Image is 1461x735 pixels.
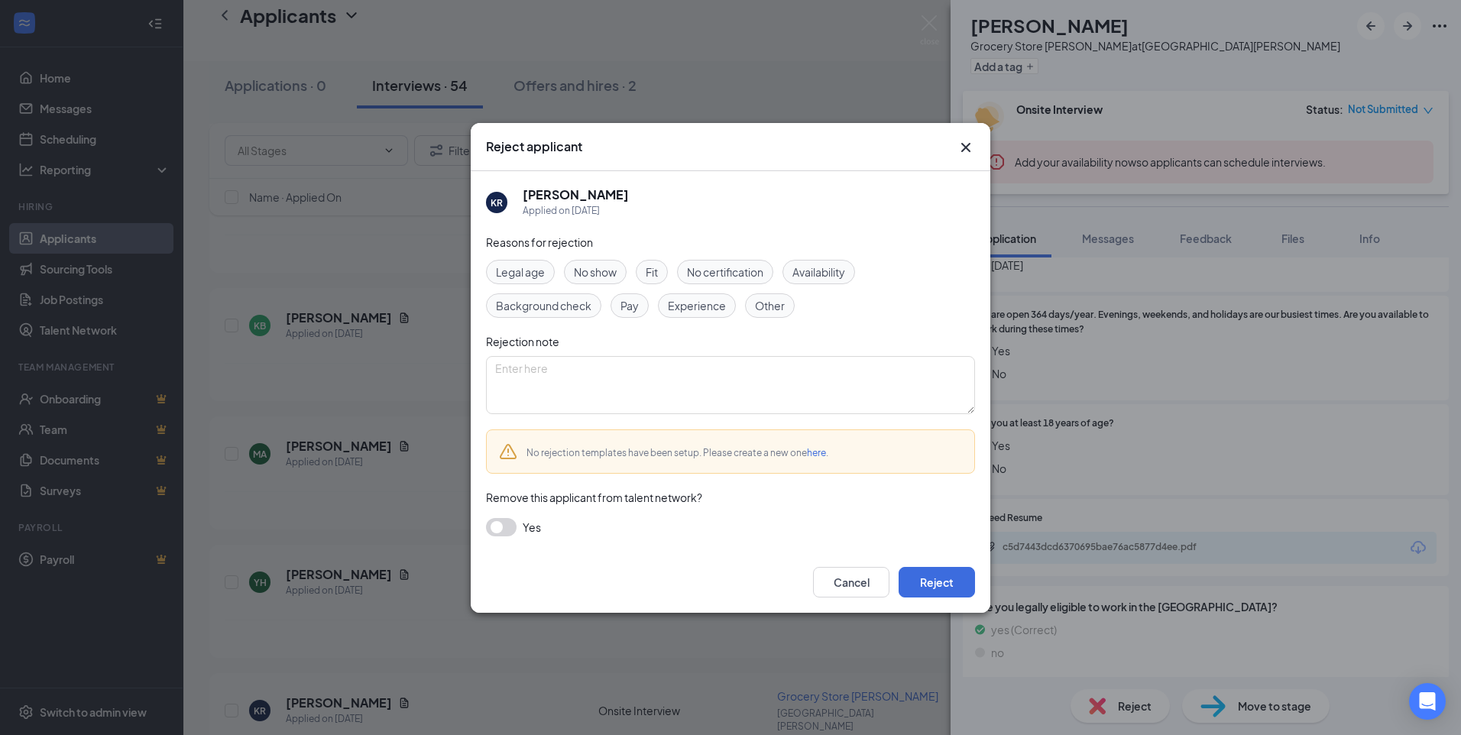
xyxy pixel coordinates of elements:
a: here [807,447,826,458]
span: No rejection templates have been setup. Please create a new one . [526,447,828,458]
span: Pay [620,297,639,314]
span: Availability [792,264,845,280]
button: Cancel [813,567,889,597]
span: Yes [523,518,541,536]
span: Rejection note [486,335,559,348]
span: No show [574,264,617,280]
div: KR [491,196,503,209]
span: Reasons for rejection [486,235,593,249]
h3: Reject applicant [486,138,582,155]
div: Open Intercom Messenger [1409,683,1446,720]
h5: [PERSON_NAME] [523,186,629,203]
span: Experience [668,297,726,314]
span: Legal age [496,264,545,280]
span: Fit [646,264,658,280]
svg: Warning [499,442,517,461]
span: Remove this applicant from talent network? [486,491,702,504]
span: Other [755,297,785,314]
span: No certification [687,264,763,280]
button: Reject [899,567,975,597]
svg: Cross [957,138,975,157]
span: Background check [496,297,591,314]
button: Close [957,138,975,157]
div: Applied on [DATE] [523,203,629,219]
